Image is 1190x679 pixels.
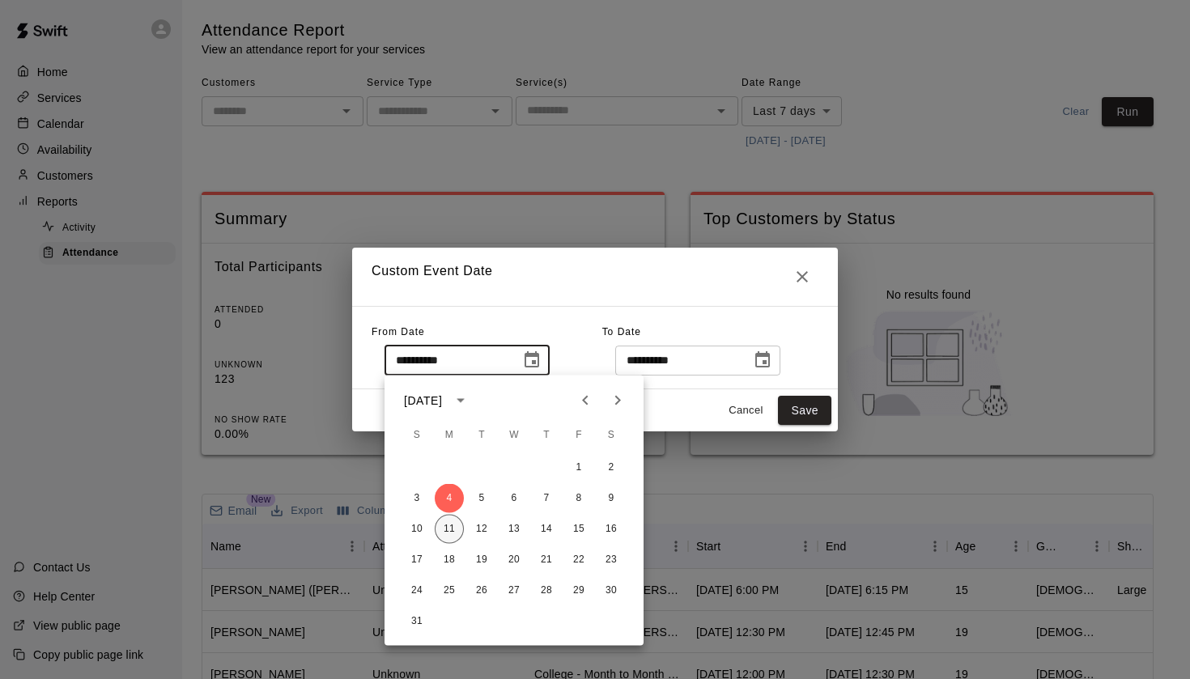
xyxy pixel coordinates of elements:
button: Previous month [569,384,601,417]
button: 5 [467,484,496,513]
span: Saturday [597,419,626,452]
button: Save [778,396,831,426]
button: 23 [597,545,626,575]
button: 25 [435,576,464,605]
button: 29 [564,576,593,605]
button: Cancel [720,398,771,423]
button: Close [786,261,818,293]
button: 16 [597,515,626,544]
button: 6 [499,484,529,513]
button: 19 [467,545,496,575]
button: Choose date, selected date is Aug 11, 2025 [746,344,779,376]
button: 15 [564,515,593,544]
button: 18 [435,545,464,575]
button: 4 [435,484,464,513]
button: 8 [564,484,593,513]
button: 24 [402,576,431,605]
button: 13 [499,515,529,544]
button: 31 [402,607,431,636]
span: Monday [435,419,464,452]
span: Wednesday [499,419,529,452]
button: 3 [402,484,431,513]
button: 21 [532,545,561,575]
span: To Date [602,326,641,337]
button: 17 [402,545,431,575]
button: 28 [532,576,561,605]
button: 2 [597,453,626,482]
span: Thursday [532,419,561,452]
button: calendar view is open, switch to year view [447,387,474,414]
div: [DATE] [404,392,442,409]
span: Friday [564,419,593,452]
button: 7 [532,484,561,513]
button: 1 [564,453,593,482]
button: Next month [601,384,634,417]
span: From Date [372,326,425,337]
button: 10 [402,515,431,544]
span: Sunday [402,419,431,452]
button: 12 [467,515,496,544]
span: Tuesday [467,419,496,452]
button: 14 [532,515,561,544]
h2: Custom Event Date [352,248,838,306]
button: 30 [597,576,626,605]
button: 11 [435,515,464,544]
button: 27 [499,576,529,605]
button: 26 [467,576,496,605]
button: 9 [597,484,626,513]
button: 20 [499,545,529,575]
button: Choose date, selected date is Aug 4, 2025 [516,344,548,376]
button: 22 [564,545,593,575]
